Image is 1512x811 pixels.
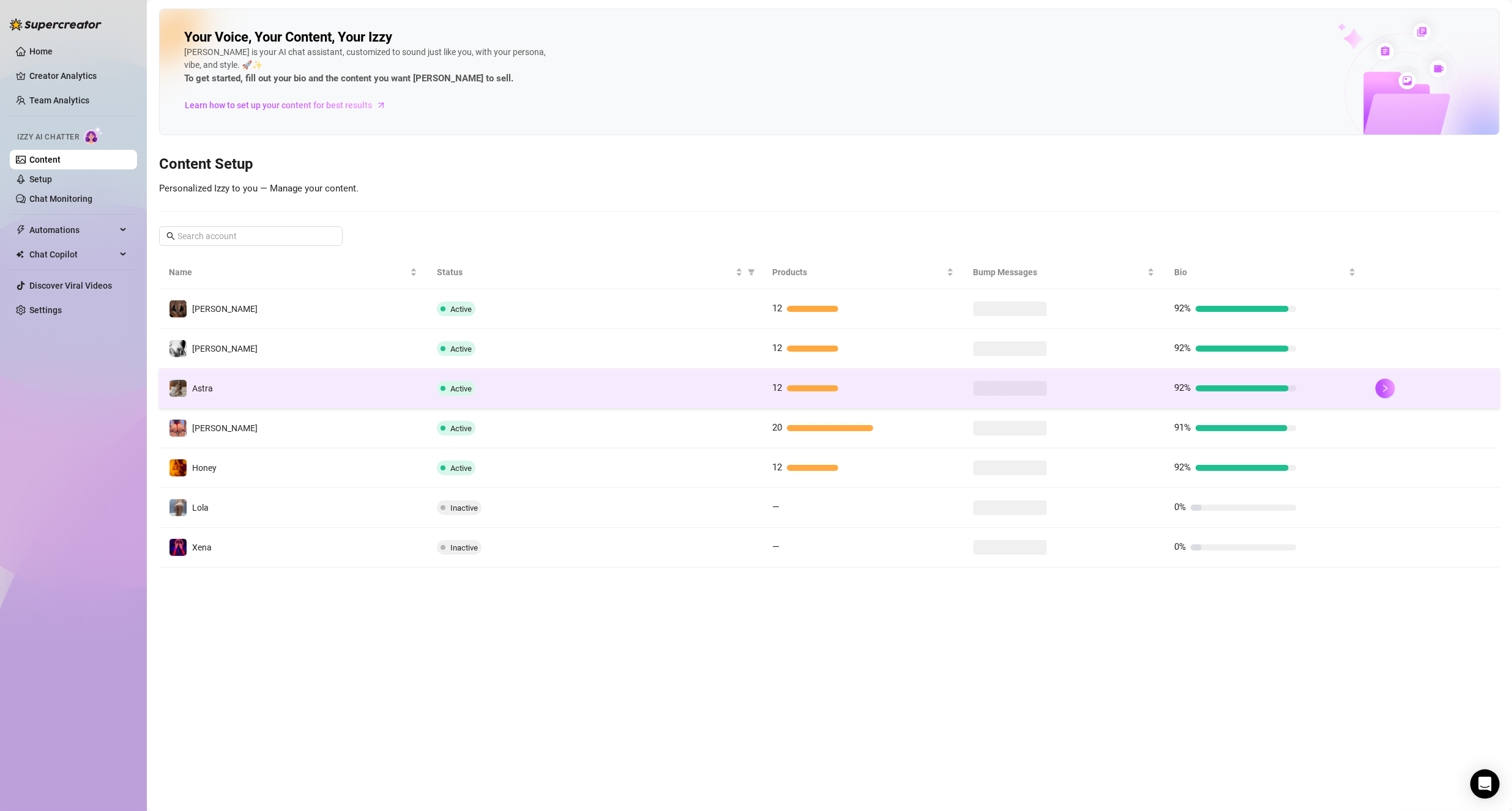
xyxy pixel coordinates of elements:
[29,66,127,86] a: Creator Analytics
[1174,462,1191,473] span: 92%
[964,256,1165,289] th: Bump Messages
[772,303,782,314] span: 12
[450,503,478,513] span: Inactive
[1164,256,1366,289] th: Bio
[1174,502,1186,513] span: 0%
[169,420,187,437] img: Stella
[772,265,944,279] span: Products
[159,155,1500,174] h3: Content Setup
[169,459,187,476] img: Honey
[169,340,187,357] img: Elsie
[450,305,472,314] span: Active
[762,256,964,289] th: Products
[1309,10,1499,135] img: ai-chatter-content-library-cLFOSyPT.png
[748,268,755,276] span: filter
[450,384,472,393] span: Active
[1174,303,1191,314] span: 92%
[16,250,24,259] img: Chat Copilot
[16,225,26,235] span: thunderbolt
[745,263,758,281] span: filter
[17,131,79,143] span: Izzy AI Chatter
[192,503,209,513] span: Lola
[772,502,780,513] span: —
[1470,769,1500,799] div: Open Intercom Messenger
[1381,384,1390,393] span: right
[1174,343,1191,354] span: 92%
[450,464,472,473] span: Active
[437,265,733,279] span: Status
[159,256,427,289] th: Name
[772,382,782,393] span: 12
[169,539,187,556] img: Xena
[29,305,62,315] a: Settings
[427,256,762,289] th: Status
[184,73,513,84] strong: To get started, fill out your bio and the content you want [PERSON_NAME] to sell.
[192,383,213,393] span: Astra
[1174,422,1191,433] span: 91%
[772,462,782,473] span: 12
[29,174,52,184] a: Setup
[29,194,92,204] a: Chat Monitoring
[166,232,175,240] span: search
[1174,265,1346,279] span: Bio
[159,183,359,194] span: Personalized Izzy to you — Manage your content.
[29,95,89,105] a: Team Analytics
[450,344,472,354] span: Active
[29,46,53,56] a: Home
[169,380,187,397] img: Astra
[772,541,780,552] span: —
[974,265,1145,279] span: Bump Messages
[192,344,258,354] span: [PERSON_NAME]
[169,499,187,516] img: Lola
[169,300,187,317] img: Nina
[1174,541,1186,552] span: 0%
[29,245,116,264] span: Chat Copilot
[192,423,258,433] span: [PERSON_NAME]
[450,424,472,433] span: Active
[169,265,408,279] span: Name
[772,343,782,354] span: 12
[184,29,392,46] h2: Your Voice, Your Content, Your Izzy
[184,46,551,86] div: [PERSON_NAME] is your AI chat assistant, customized to sound just like you, with your persona, vi...
[192,304,258,314] span: [PERSON_NAME]
[29,155,61,165] a: Content
[1174,382,1191,393] span: 92%
[84,127,103,144] img: AI Chatter
[29,220,116,240] span: Automations
[29,281,112,291] a: Discover Viral Videos
[185,98,372,112] span: Learn how to set up your content for best results
[192,543,212,552] span: Xena
[772,422,782,433] span: 20
[375,99,387,111] span: arrow-right
[450,543,478,552] span: Inactive
[10,18,102,31] img: logo-BBDzfeDw.svg
[1376,379,1395,398] button: right
[177,229,326,243] input: Search account
[184,95,395,115] a: Learn how to set up your content for best results
[192,463,217,473] span: Honey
